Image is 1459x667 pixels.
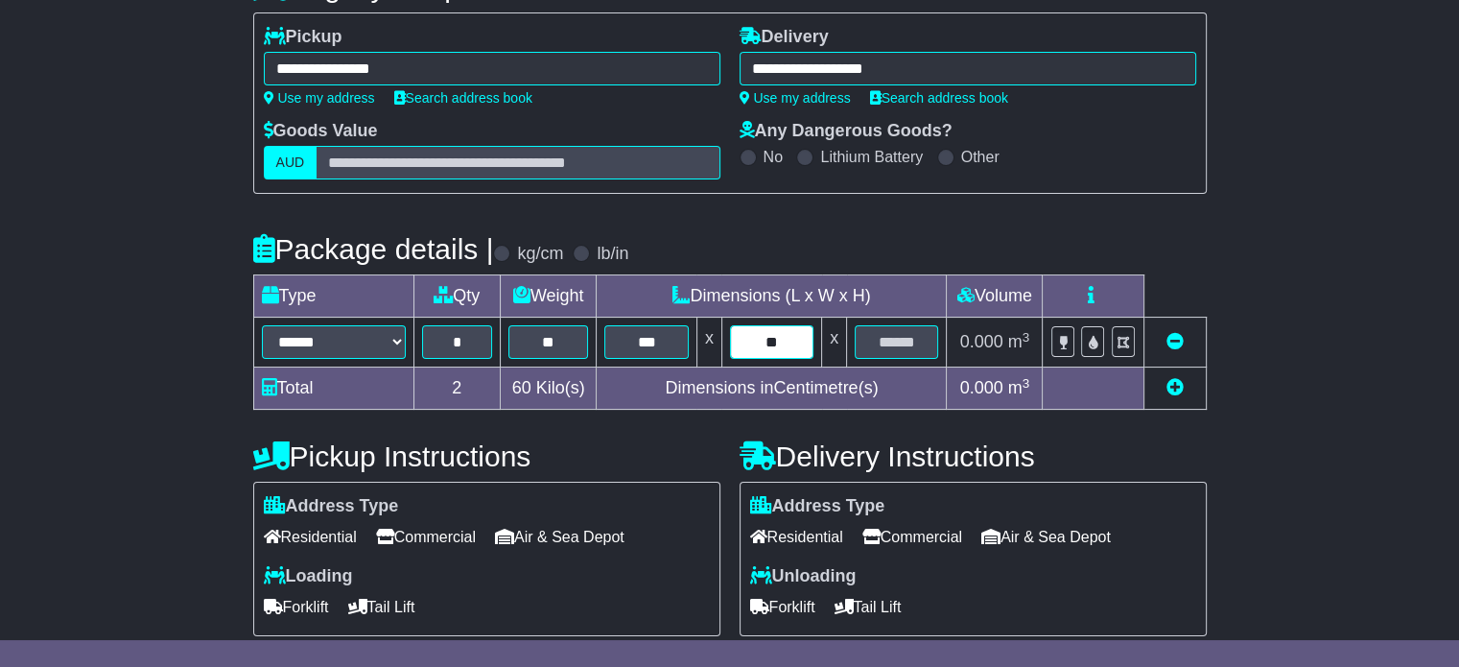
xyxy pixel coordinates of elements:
span: Forklift [750,592,815,622]
td: Weight [500,275,597,318]
label: kg/cm [517,244,563,265]
h4: Delivery Instructions [740,441,1207,472]
td: Type [253,275,413,318]
td: x [822,318,847,368]
td: Total [253,368,413,410]
label: No [764,148,783,166]
td: x [696,318,721,368]
td: 2 [413,368,500,410]
a: Search address book [394,90,532,106]
sup: 3 [1023,330,1030,345]
a: Use my address [264,90,375,106]
span: 0.000 [960,378,1003,397]
span: Air & Sea Depot [981,522,1111,552]
label: Unloading [750,566,857,587]
h4: Pickup Instructions [253,441,720,472]
a: Remove this item [1166,332,1184,351]
span: 60 [512,378,531,397]
label: Goods Value [264,121,378,142]
label: Delivery [740,27,829,48]
label: Pickup [264,27,342,48]
label: lb/in [597,244,628,265]
span: Air & Sea Depot [495,522,624,552]
span: Commercial [862,522,962,552]
span: Tail Lift [835,592,902,622]
span: Forklift [264,592,329,622]
h4: Package details | [253,233,494,265]
label: Lithium Battery [820,148,923,166]
td: Volume [947,275,1043,318]
sup: 3 [1023,376,1030,391]
td: Dimensions (L x W x H) [597,275,947,318]
span: m [1008,332,1030,351]
span: 0.000 [960,332,1003,351]
label: Address Type [750,496,885,517]
a: Use my address [740,90,851,106]
span: m [1008,378,1030,397]
td: Dimensions in Centimetre(s) [597,368,947,410]
span: Residential [264,522,357,552]
span: Tail Lift [348,592,415,622]
a: Add new item [1166,378,1184,397]
span: Commercial [376,522,476,552]
span: Residential [750,522,843,552]
label: Address Type [264,496,399,517]
label: Other [961,148,1000,166]
td: Qty [413,275,500,318]
label: Loading [264,566,353,587]
a: Search address book [870,90,1008,106]
td: Kilo(s) [500,368,597,410]
label: AUD [264,146,318,179]
label: Any Dangerous Goods? [740,121,953,142]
